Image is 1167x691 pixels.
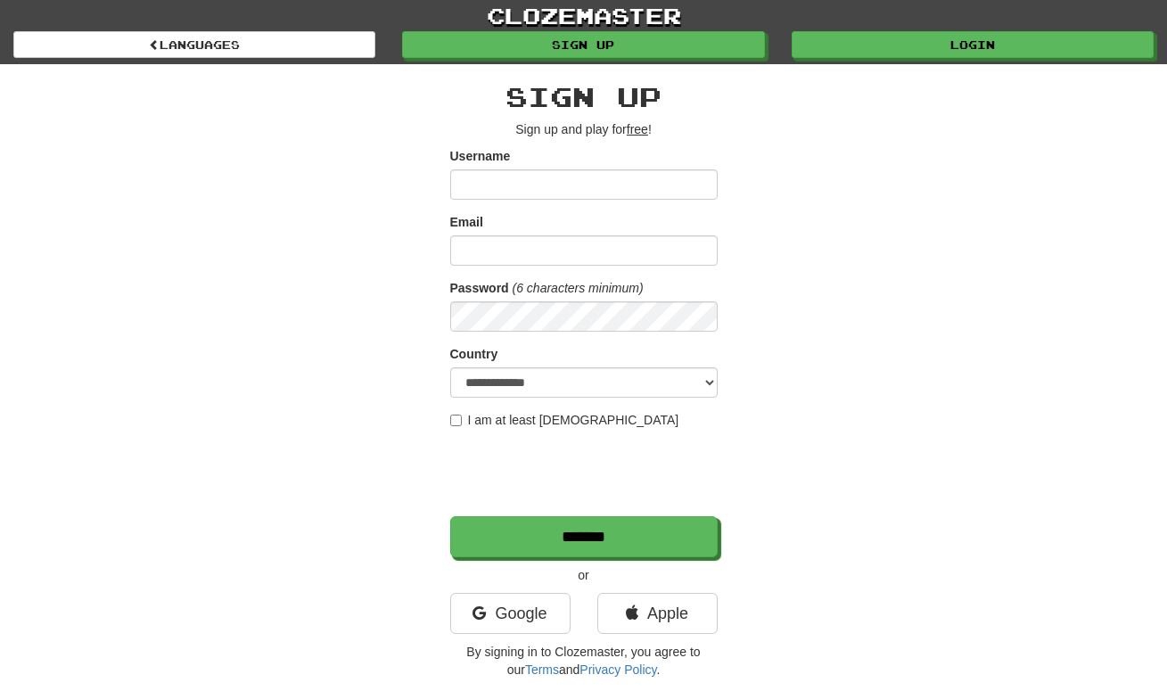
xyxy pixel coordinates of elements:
a: Apple [597,593,718,634]
a: Languages [13,31,375,58]
a: Privacy Policy [579,662,656,677]
p: By signing in to Clozemaster, you agree to our and . [450,643,718,679]
label: Password [450,279,509,297]
label: Country [450,345,498,363]
p: Sign up and play for ! [450,120,718,138]
label: I am at least [DEMOGRAPHIC_DATA] [450,411,679,429]
a: Sign up [402,31,764,58]
label: Username [450,147,511,165]
h2: Sign up [450,82,718,111]
a: Google [450,593,571,634]
label: Email [450,213,483,231]
iframe: reCAPTCHA [450,438,721,507]
a: Terms [525,662,559,677]
a: Login [792,31,1154,58]
em: (6 characters minimum) [513,281,644,295]
u: free [627,122,648,136]
input: I am at least [DEMOGRAPHIC_DATA] [450,415,462,426]
p: or [450,566,718,584]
